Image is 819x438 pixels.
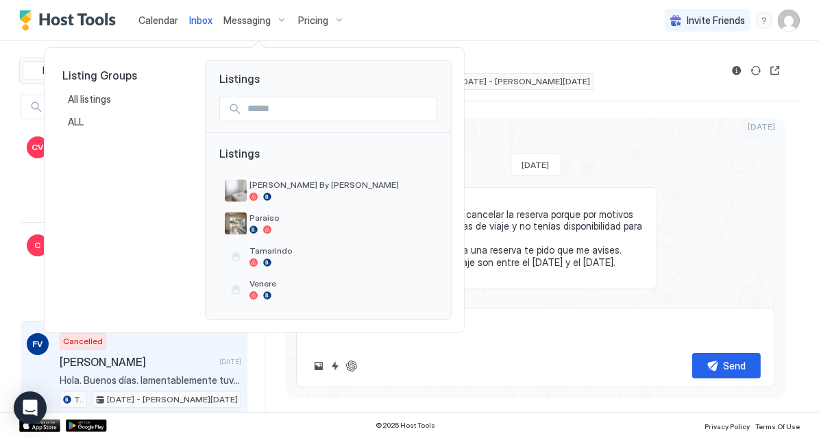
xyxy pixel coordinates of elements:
span: Listings [219,147,437,174]
span: Tamarindo [249,245,432,256]
span: All listings [68,93,113,106]
span: Venere [249,278,432,289]
div: listing image [225,212,247,234]
span: Listings [206,61,451,86]
div: listing image [225,180,247,202]
span: Paraiso [249,212,432,223]
div: Open Intercom Messenger [14,391,47,424]
span: Listing Groups [62,69,183,82]
span: ALL [68,116,86,128]
span: [PERSON_NAME] By [PERSON_NAME] [249,180,432,190]
input: Input Field [242,97,437,121]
